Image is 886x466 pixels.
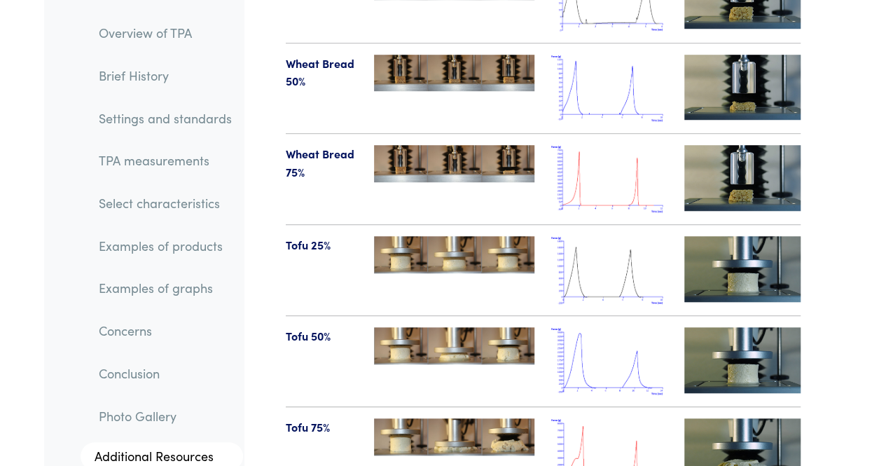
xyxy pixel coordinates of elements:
img: wheat_bread-videotn-75.jpg [684,145,801,210]
img: tofu-videotn-25.jpg [684,236,801,301]
a: TPA measurements [88,144,243,177]
a: Overview of TPA [88,17,243,49]
img: tofu-50-123-tpa.jpg [374,327,534,364]
img: wheat_bread_tpa_50.png [551,55,667,123]
img: wheat_bread-75-123-tpa.jpg [374,145,534,181]
img: wheat_bread-videotn-50.jpg [684,55,801,120]
img: tofu_tpa_50.png [551,327,667,395]
a: Settings and standards [88,102,243,134]
img: wheat_bread-50-123-tpa.jpg [374,55,534,91]
p: Wheat Bread 75% [286,145,358,181]
a: Brief History [88,60,243,92]
img: tofu-videotn-25.jpg [684,327,801,392]
a: Conclusion [88,357,243,390]
a: Photo Gallery [88,399,243,432]
a: Concerns [88,315,243,347]
img: tofu-75-123-tpa.jpg [374,418,534,455]
a: Select characteristics [88,187,243,219]
p: Tofu 75% [286,418,358,437]
a: Examples of graphs [88,272,243,304]
p: Tofu 50% [286,327,358,345]
img: tofu_tpa_25.png [551,236,667,304]
img: wheat_bread_tpa_75.png [551,145,667,213]
p: Wheat Bread 50% [286,55,358,90]
p: Tofu 25% [286,236,358,254]
a: Examples of products [88,230,243,262]
img: tofu-25-123-tpa.jpg [374,236,534,273]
